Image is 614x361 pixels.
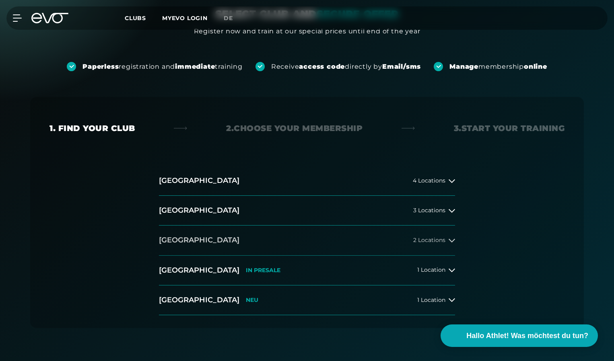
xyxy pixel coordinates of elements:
[159,226,455,255] button: [GEOGRAPHIC_DATA]2 Locations
[159,196,455,226] button: [GEOGRAPHIC_DATA]3 Locations
[159,176,239,186] h2: [GEOGRAPHIC_DATA]
[299,63,345,70] strong: access code
[49,123,135,134] div: 1. Find your club
[125,14,162,22] a: Clubs
[413,207,445,213] span: 3 Locations
[159,295,239,305] h2: [GEOGRAPHIC_DATA]
[175,63,215,70] strong: immediate
[224,14,243,23] a: de
[454,123,565,134] div: 3. Start your Training
[159,265,239,275] h2: [GEOGRAPHIC_DATA]
[413,178,445,184] span: 4 Locations
[449,62,547,71] div: membership
[226,123,363,134] div: 2. Choose your membership
[159,205,239,215] h2: [GEOGRAPHIC_DATA]
[159,166,455,196] button: [GEOGRAPHIC_DATA]4 Locations
[413,237,445,243] span: 2 Locations
[162,14,208,22] a: MYEVO LOGIN
[159,235,239,245] h2: [GEOGRAPHIC_DATA]
[382,63,421,70] strong: Email/sms
[417,267,445,273] span: 1 Location
[441,324,598,347] button: Hallo Athlet! Was möchtest du tun?
[159,256,455,285] button: [GEOGRAPHIC_DATA]IN PRESALE1 Location
[524,63,547,70] strong: online
[449,63,478,70] strong: Manage
[246,297,258,304] p: NEU
[125,14,146,22] span: Clubs
[271,62,421,71] div: Receive directly by
[246,267,280,274] p: IN PRESALE
[82,63,119,70] strong: Paperless
[159,285,455,315] button: [GEOGRAPHIC_DATA]NEU1 Location
[417,297,445,303] span: 1 Location
[466,330,588,341] span: Hallo Athlet! Was möchtest du tun?
[224,14,233,22] span: de
[82,62,243,71] div: registration and training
